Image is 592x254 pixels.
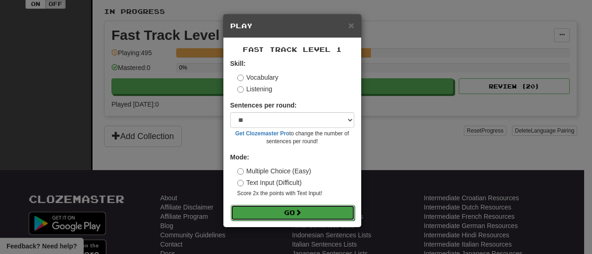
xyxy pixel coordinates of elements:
[348,20,354,31] span: ×
[237,168,244,175] input: Multiple Choice (Easy)
[237,190,354,197] small: Score 2x the points with Text Input !
[237,180,244,186] input: Text Input (Difficult)
[230,101,297,110] label: Sentences per round:
[237,166,311,176] label: Multiple Choice (Easy)
[237,75,244,81] input: Vocabulary
[231,205,355,221] button: Go
[237,86,244,93] input: Listening
[230,130,354,146] small: to change the number of sentences per round!
[237,84,272,94] label: Listening
[230,21,354,31] h5: Play
[243,45,342,53] span: Fast Track Level 1
[237,73,278,82] label: Vocabulary
[230,60,246,67] strong: Skill:
[348,20,354,30] button: Close
[230,153,249,161] strong: Mode:
[235,130,290,137] a: Get Clozemaster Pro
[237,178,302,187] label: Text Input (Difficult)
